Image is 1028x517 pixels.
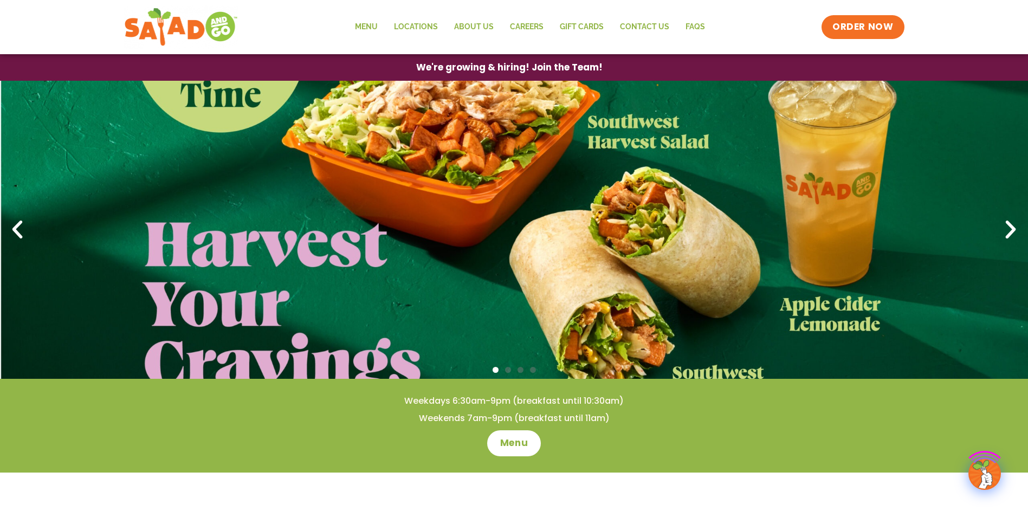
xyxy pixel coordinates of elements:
a: Menu [347,15,386,40]
span: Go to slide 3 [518,367,523,373]
img: new-SAG-logo-768×292 [124,5,238,49]
a: Careers [502,15,552,40]
span: We're growing & hiring! Join the Team! [416,63,603,72]
a: GIFT CARDS [552,15,612,40]
a: FAQs [677,15,713,40]
span: Go to slide 2 [505,367,511,373]
a: Menu [487,430,541,456]
a: Contact Us [612,15,677,40]
a: ORDER NOW [822,15,904,39]
span: ORDER NOW [832,21,893,34]
nav: Menu [347,15,713,40]
span: Go to slide 4 [530,367,536,373]
span: Go to slide 1 [493,367,499,373]
h4: Weekdays 6:30am-9pm (breakfast until 10:30am) [22,395,1006,407]
a: Locations [386,15,446,40]
a: About Us [446,15,502,40]
a: We're growing & hiring! Join the Team! [400,55,619,80]
div: Previous slide [5,218,29,242]
h4: Weekends 7am-9pm (breakfast until 11am) [22,412,1006,424]
div: Next slide [999,218,1023,242]
span: Menu [500,437,528,450]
